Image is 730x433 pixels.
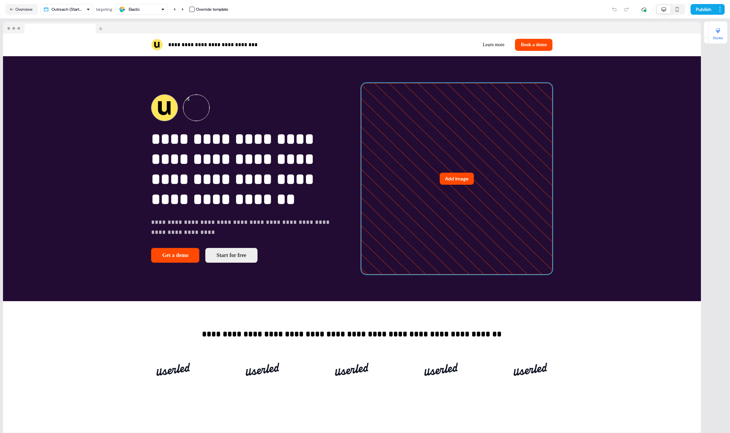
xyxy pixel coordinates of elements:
[151,248,199,263] button: Get a demo
[205,248,257,263] button: Start for free
[3,22,106,34] img: Browser topbar
[246,356,279,383] img: Image
[354,39,552,51] div: Learn moreBook a demo
[5,4,38,15] button: Overview
[151,248,342,263] div: Get a demoStart for free
[335,356,369,383] img: Image
[478,39,510,51] button: Learn more
[440,173,474,185] button: Add image
[709,25,727,40] button: Styles
[157,356,190,383] img: Image
[129,6,140,13] div: Elastic
[115,4,168,15] button: Elastic
[196,6,228,13] div: Override template
[514,356,547,383] img: Image
[515,39,552,51] button: Book a demo
[51,6,84,13] div: Outreach (Starter)
[151,351,552,388] div: ImageImageImageImageImage
[691,4,715,15] button: Publish
[96,6,112,13] div: targeting
[424,356,458,383] img: Image
[361,83,552,274] div: Add image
